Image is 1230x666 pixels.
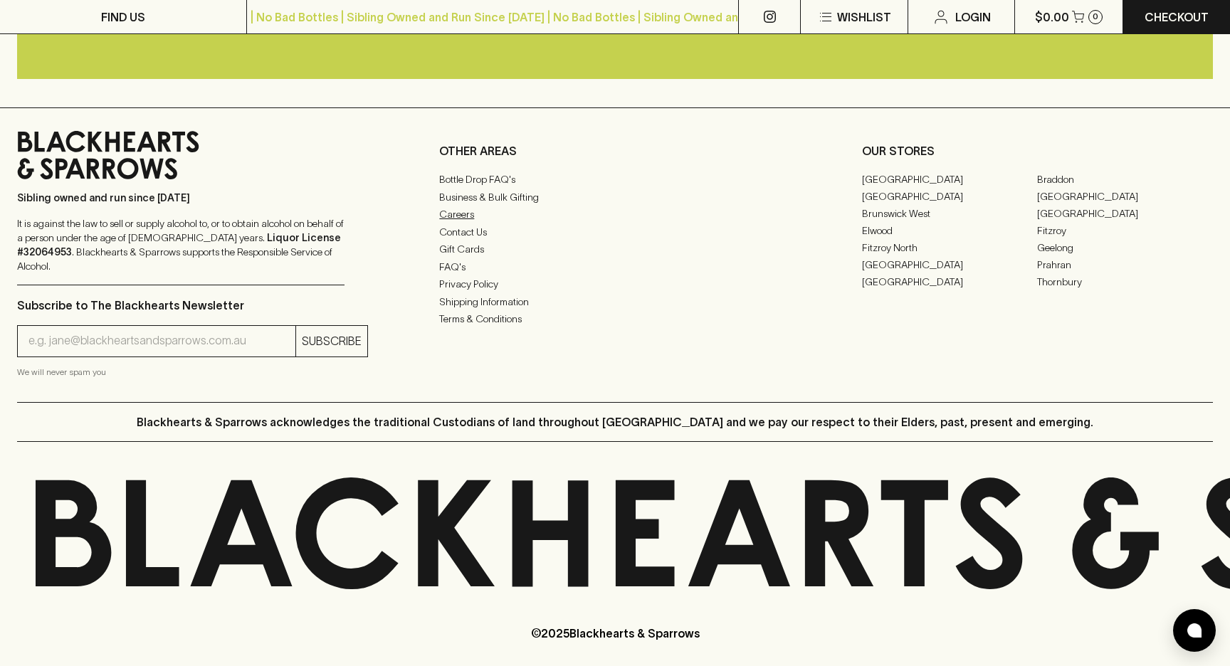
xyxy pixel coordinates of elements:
p: SUBSCRIBE [302,332,362,349]
a: Careers [439,206,790,223]
a: Thornbury [1037,273,1213,290]
a: Business & Bulk Gifting [439,189,790,206]
a: Gift Cards [439,240,790,258]
p: Login [955,9,991,26]
p: Blackhearts & Sparrows acknowledges the traditional Custodians of land throughout [GEOGRAPHIC_DAT... [137,413,1093,430]
a: Geelong [1037,239,1213,256]
p: Sibling owned and run since [DATE] [17,191,345,205]
a: Terms & Conditions [439,310,790,327]
a: Privacy Policy [439,275,790,292]
p: We will never spam you [17,365,368,379]
strong: Liquor License #32064953 [17,232,341,258]
p: Subscribe to The Blackhearts Newsletter [17,297,368,314]
a: Bottle Drop FAQ's [439,171,790,188]
a: Elwood [862,222,1038,239]
a: Contact Us [439,223,790,240]
a: Fitzroy [1037,222,1213,239]
p: OUR STORES [862,142,1213,159]
a: [GEOGRAPHIC_DATA] [862,256,1038,273]
p: OTHER AREAS [439,142,790,159]
a: Prahran [1037,256,1213,273]
a: Fitzroy North [862,239,1038,256]
a: [GEOGRAPHIC_DATA] [1037,188,1213,205]
p: Checkout [1145,9,1209,26]
button: SUBSCRIBE [296,326,367,356]
p: Wishlist [837,9,891,26]
p: FIND US [101,9,145,26]
img: bubble-icon [1187,623,1202,638]
p: It is against the law to sell or supply alcohol to, or to obtain alcohol on behalf of a person un... [17,216,345,273]
a: Braddon [1037,171,1213,188]
p: 0 [1093,13,1098,21]
a: [GEOGRAPHIC_DATA] [862,273,1038,290]
a: FAQ's [439,258,790,275]
p: $0.00 [1035,9,1069,26]
a: [GEOGRAPHIC_DATA] [1037,205,1213,222]
a: Shipping Information [439,293,790,310]
a: Brunswick West [862,205,1038,222]
input: e.g. jane@blackheartsandsparrows.com.au [28,329,295,352]
a: [GEOGRAPHIC_DATA] [862,188,1038,205]
a: [GEOGRAPHIC_DATA] [862,171,1038,188]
